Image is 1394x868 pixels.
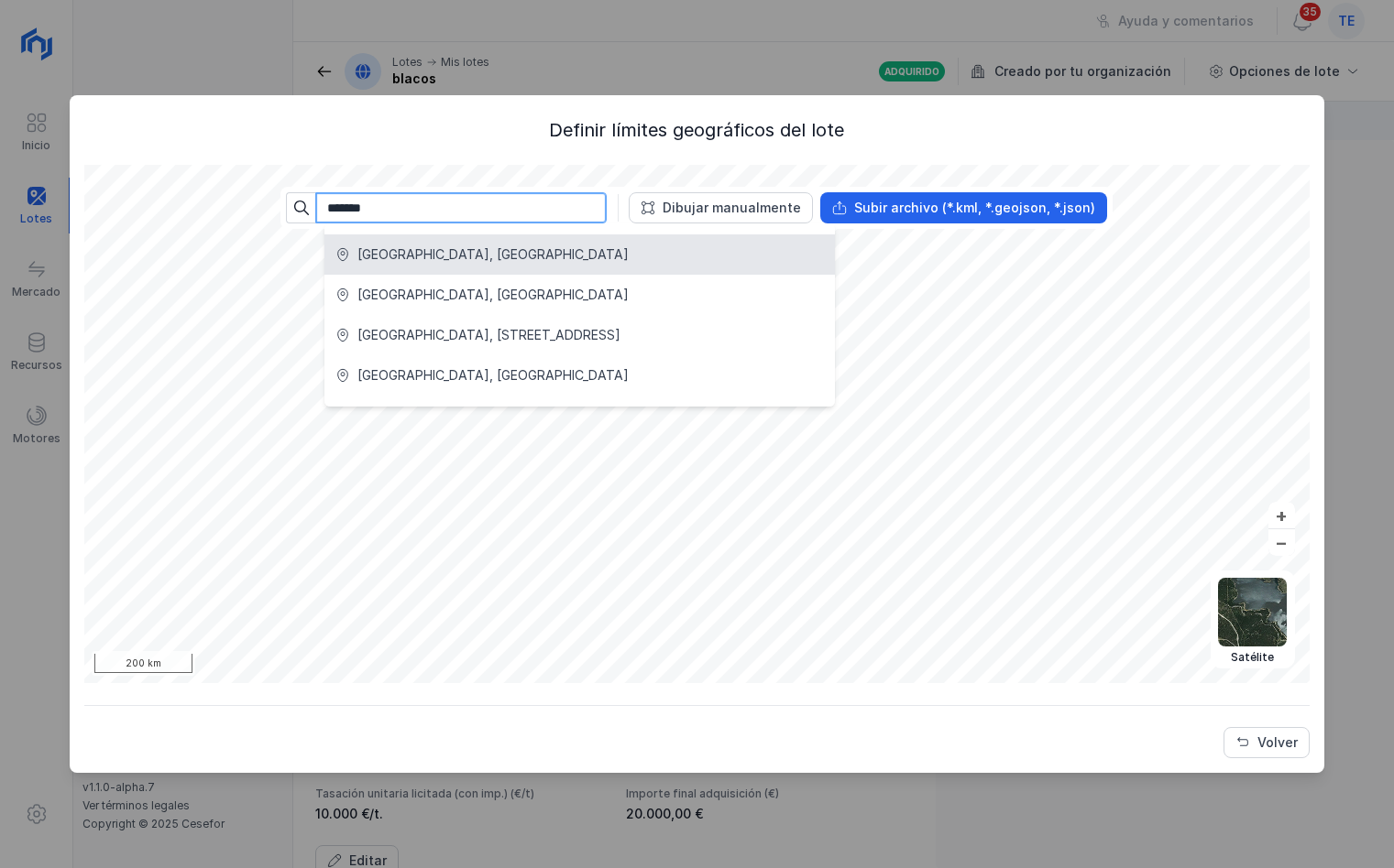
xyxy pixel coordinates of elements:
button: Subir archivo (*.kml, *.geojson, *.json) [820,192,1107,223]
li: Duruelo de la Sierra, España [324,234,835,275]
div: Definir límites geográficos del lote [84,117,1310,143]
li: El Convento de Duruelo, España [324,355,835,396]
div: Subir archivo (*.kml, *.geojson, *.json) [854,199,1095,217]
li: Duruelo, España [324,275,835,315]
div: [GEOGRAPHIC_DATA], [GEOGRAPHIC_DATA] [357,245,629,264]
div: Volver [1257,733,1298,752]
button: Dibujar manualmente [629,192,813,223]
div: Dibujar manualmente [663,199,801,217]
div: [GEOGRAPHIC_DATA], [STREET_ADDRESS] [357,326,620,344]
li: Duruelo Convent High School, Road Number 24, Bandra, Mumbai, Maharastra, India [324,315,835,355]
div: [GEOGRAPHIC_DATA], [GEOGRAPHIC_DATA] [357,366,629,385]
button: + [1268,502,1295,528]
img: satellite.webp [1218,578,1287,646]
button: – [1268,529,1295,556]
div: [GEOGRAPHIC_DATA], [GEOGRAPHIC_DATA] [357,286,629,304]
ul: Option List [324,223,835,447]
li: Hospedería y Centro de Convenciones Duruelo, Carrera 3, Villa de Leyva, Boyacá, Colombia [324,396,835,436]
div: Satélite [1218,650,1287,665]
button: Volver [1224,727,1310,758]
